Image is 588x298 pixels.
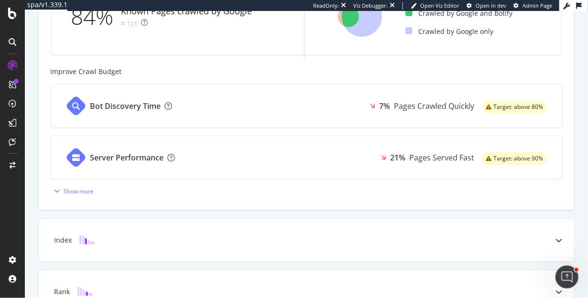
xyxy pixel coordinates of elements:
[420,2,459,9] span: Open Viz Editor
[90,101,161,112] div: Bot Discovery Time
[77,287,93,296] img: block-icon
[50,84,563,128] a: Bot Discovery Time7%Pages Crawled Quicklywarning label
[50,183,94,199] button: Show more
[121,5,252,18] div: Known Pages crawled by Google
[405,9,512,18] div: Crawled by Google and Botify
[127,19,137,28] div: 1pt
[493,156,543,161] span: Target: above 90%
[482,100,547,114] div: warning label
[476,2,506,9] span: Open in dev
[64,187,94,195] div: Show more
[71,1,121,32] div: 84%
[390,152,405,163] div: 21%
[513,2,552,10] a: Admin Page
[394,101,474,112] div: Pages Crawled Quickly
[313,2,339,10] div: ReadOnly:
[405,27,493,36] div: Crawled by Google only
[353,2,388,10] div: Viz Debugger:
[54,235,72,245] div: Index
[467,2,506,10] a: Open in dev
[409,152,474,163] div: Pages Served Fast
[54,287,70,297] div: Rank
[379,101,390,112] div: 7%
[411,2,459,10] a: Open Viz Editor
[121,22,125,25] img: Equal
[493,104,543,110] span: Target: above 80%
[523,2,552,9] span: Admin Page
[50,136,563,180] a: Server Performance21%Pages Served Fastwarning label
[90,152,163,163] div: Server Performance
[79,235,95,245] img: block-icon
[482,152,547,165] div: warning label
[555,266,578,288] iframe: Intercom live chat
[50,67,563,76] div: Improve Crawl Budget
